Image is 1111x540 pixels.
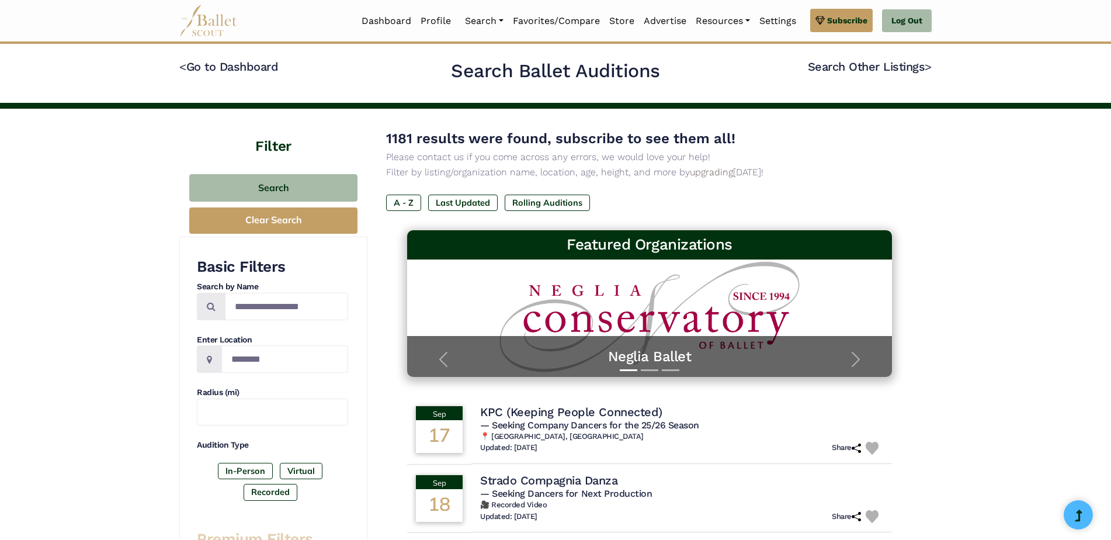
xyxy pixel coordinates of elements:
div: Sep [416,475,463,489]
div: 17 [416,420,463,453]
h6: Share [832,512,861,522]
h4: Radius (mi) [197,387,348,399]
h4: Audition Type [197,439,348,451]
h3: Featured Organizations [416,235,883,255]
h4: Enter Location [197,334,348,346]
span: — Seeking Dancers for Next Production [480,488,652,499]
p: Filter by listing/organization name, location, age, height, and more by [DATE]! [386,165,913,180]
a: Resources [691,9,755,33]
span: — Seeking Company Dancers for the 25/26 Season [480,420,699,431]
h4: KPC (Keeping People Connected) [480,404,662,420]
h6: 🎥 Recorded Video [480,500,883,510]
span: 1181 results were found, subscribe to see them all! [386,130,735,147]
a: Store [605,9,639,33]
p: Please contact us if you come across any errors, we would love your help! [386,150,913,165]
a: upgrading [690,167,733,178]
input: Location [221,345,348,373]
h6: Share [832,443,861,453]
h3: Basic Filters [197,257,348,277]
a: Dashboard [357,9,416,33]
label: Rolling Auditions [505,195,590,211]
a: Favorites/Compare [508,9,605,33]
h4: Filter [179,109,367,157]
h6: Updated: [DATE] [480,512,537,522]
a: Search Other Listings> [808,60,932,74]
a: <Go to Dashboard [179,60,278,74]
code: < [179,59,186,74]
div: 18 [416,489,463,522]
label: Virtual [280,463,322,479]
a: Settings [755,9,801,33]
a: Subscribe [810,9,873,32]
h2: Search Ballet Auditions [451,59,660,84]
label: A - Z [386,195,421,211]
label: In-Person [218,463,273,479]
a: Profile [416,9,456,33]
h4: Strado Compagnia Danza [480,473,617,488]
button: Clear Search [189,207,357,234]
h4: Search by Name [197,281,348,293]
h6: 📍 [GEOGRAPHIC_DATA], [GEOGRAPHIC_DATA] [480,432,883,442]
a: Search [460,9,508,33]
label: Recorded [244,484,297,500]
a: Neglia Ballet [419,348,880,366]
label: Last Updated [428,195,498,211]
a: Advertise [639,9,691,33]
a: Log Out [882,9,932,33]
div: Sep [416,406,463,420]
button: Slide 3 [662,364,679,377]
img: gem.svg [815,14,825,27]
button: Slide 2 [641,364,658,377]
code: > [925,59,932,74]
button: Search [189,174,357,202]
button: Slide 1 [620,364,637,377]
h6: Updated: [DATE] [480,443,537,453]
input: Search by names... [225,293,348,320]
span: Subscribe [827,14,867,27]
